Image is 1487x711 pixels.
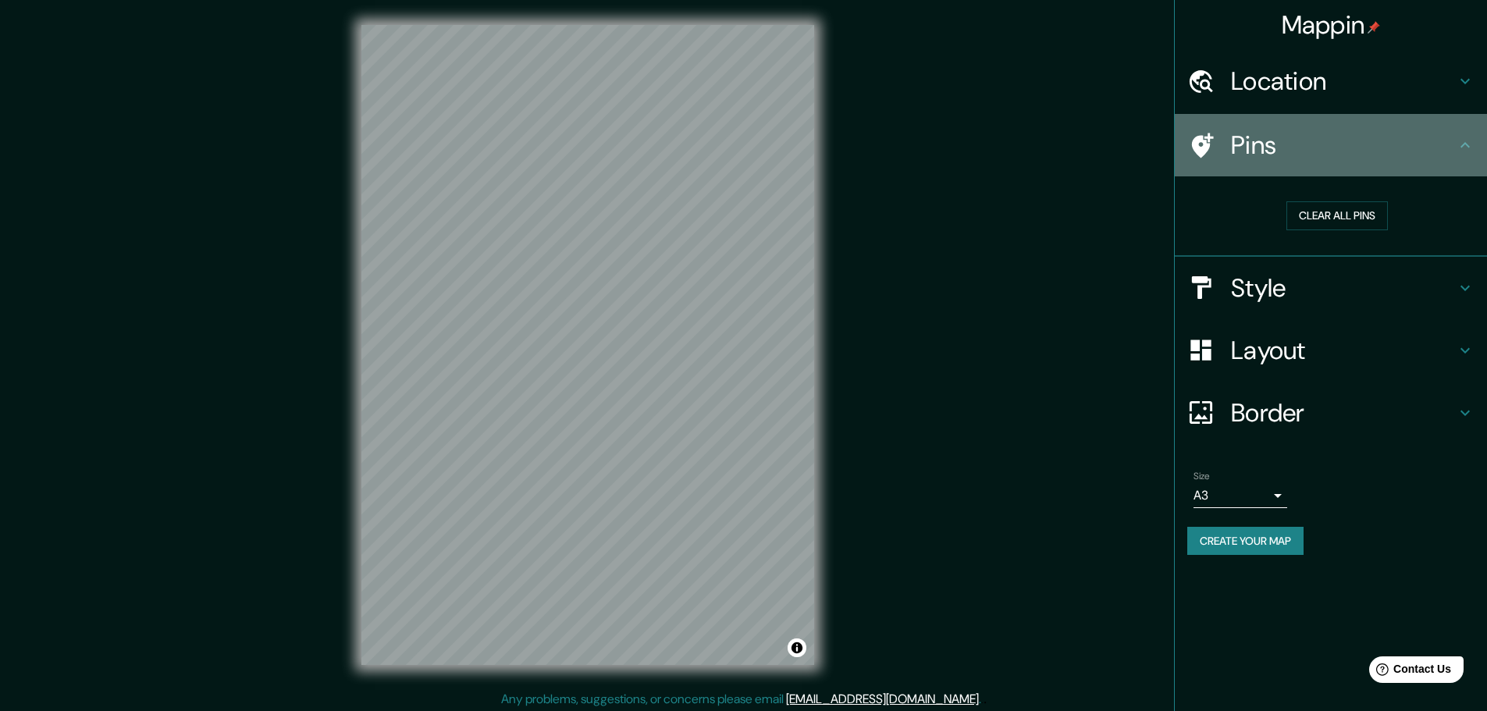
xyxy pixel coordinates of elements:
[1175,382,1487,444] div: Border
[1231,130,1456,161] h4: Pins
[1286,201,1388,230] button: Clear all pins
[1231,66,1456,97] h4: Location
[1194,469,1210,482] label: Size
[788,638,806,657] button: Toggle attribution
[1231,335,1456,366] h4: Layout
[1175,319,1487,382] div: Layout
[361,25,814,665] canvas: Map
[1368,21,1380,34] img: pin-icon.png
[1348,650,1470,694] iframe: Help widget launcher
[786,691,979,707] a: [EMAIL_ADDRESS][DOMAIN_NAME]
[1187,527,1304,556] button: Create your map
[1231,272,1456,304] h4: Style
[1175,114,1487,176] div: Pins
[1175,257,1487,319] div: Style
[1175,50,1487,112] div: Location
[501,690,981,709] p: Any problems, suggestions, or concerns please email .
[1282,9,1381,41] h4: Mappin
[1231,397,1456,428] h4: Border
[984,690,987,709] div: .
[981,690,984,709] div: .
[1194,483,1287,508] div: A3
